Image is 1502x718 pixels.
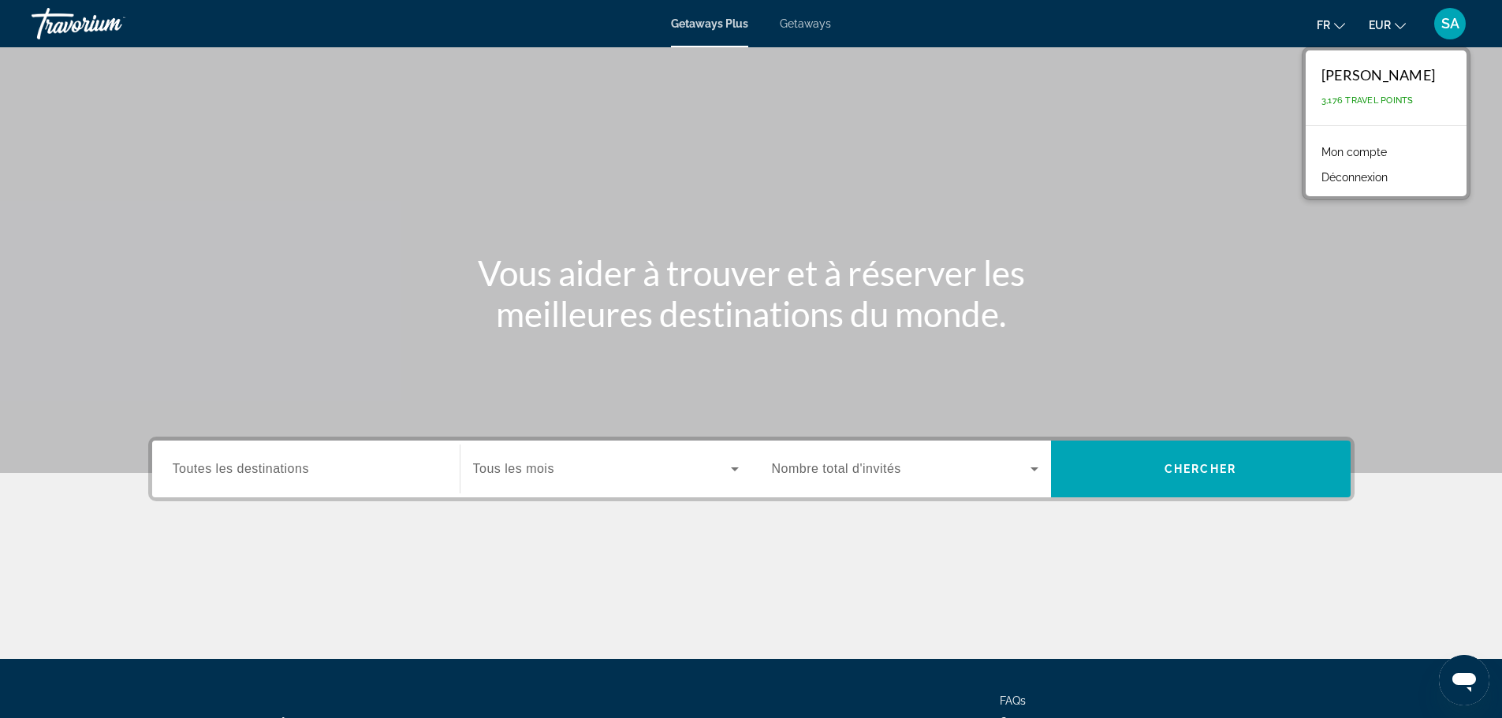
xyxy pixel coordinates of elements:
span: 3,176 Travel Points [1321,95,1414,106]
div: Search widget [152,441,1351,497]
a: Getaways [780,17,831,30]
span: Toutes les destinations [173,462,309,475]
button: Change currency [1369,13,1406,36]
a: Mon compte [1314,142,1395,162]
span: SA [1441,16,1459,32]
button: Search [1051,441,1351,497]
iframe: Button to launch messaging window [1439,655,1489,705]
span: Tous les mois [473,462,554,475]
span: Chercher [1165,463,1236,475]
button: User Menu [1429,7,1470,40]
button: Change language [1317,13,1345,36]
span: fr [1317,19,1330,32]
span: EUR [1369,19,1391,32]
a: FAQs [1000,694,1026,707]
a: Getaways Plus [671,17,748,30]
div: [PERSON_NAME] [1321,66,1435,84]
span: Nombre total d'invités [772,462,901,475]
h1: Vous aider à trouver et à réserver les meilleures destinations du monde. [456,252,1047,334]
button: Déconnexion [1314,167,1396,188]
a: Travorium [32,3,189,44]
input: Select destination [173,460,439,479]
